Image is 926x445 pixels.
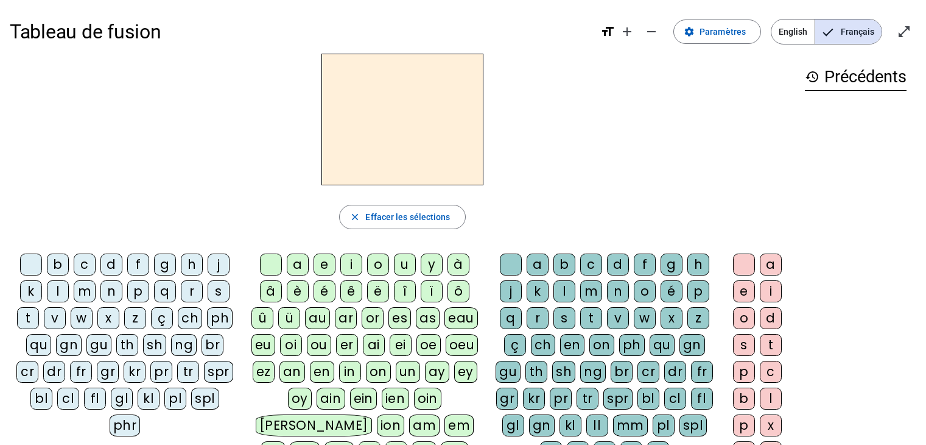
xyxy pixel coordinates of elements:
div: g [661,254,682,276]
div: i [340,254,362,276]
div: f [634,254,656,276]
div: w [71,307,93,329]
div: c [580,254,602,276]
div: p [733,361,755,383]
div: û [251,307,273,329]
div: n [607,280,629,302]
div: on [589,334,614,356]
div: an [279,361,305,383]
div: a [287,254,309,276]
div: p [687,280,709,302]
div: er [336,334,358,356]
div: t [580,307,602,329]
div: oi [280,334,302,356]
div: gn [679,334,705,356]
div: oeu [446,334,479,356]
div: pl [164,388,186,410]
div: h [181,254,203,276]
div: l [47,280,69,302]
div: b [733,388,755,410]
div: fl [691,388,713,410]
div: ai [363,334,385,356]
div: l [760,388,782,410]
div: s [553,307,575,329]
div: cl [57,388,79,410]
span: Français [815,20,882,44]
div: x [661,307,682,329]
div: à [447,254,469,276]
div: cr [637,361,659,383]
div: pr [550,388,572,410]
div: ê [340,280,362,302]
button: Diminuer la taille de la police [639,20,664,44]
span: Effacer les sélections [365,210,450,224]
mat-icon: settings [684,26,695,37]
div: spr [603,388,633,410]
div: u [394,254,416,276]
div: s [733,334,755,356]
button: Entrer en plein écran [892,20,916,44]
div: o [733,307,755,329]
div: gr [496,388,518,410]
div: n [100,280,122,302]
div: r [181,280,203,302]
div: ei [390,334,412,356]
mat-icon: add [620,24,634,39]
div: gu [86,334,111,356]
div: cr [16,361,38,383]
div: kr [124,361,146,383]
div: m [580,280,602,302]
div: ll [586,415,608,436]
div: k [527,280,549,302]
div: t [760,334,782,356]
div: d [607,254,629,276]
div: oy [288,388,312,410]
div: q [500,307,522,329]
div: am [409,415,440,436]
div: l [553,280,575,302]
div: ng [580,361,606,383]
div: j [208,254,230,276]
div: qu [650,334,675,356]
div: ô [447,280,469,302]
div: b [553,254,575,276]
div: ey [454,361,477,383]
span: English [771,20,815,44]
div: ch [178,307,202,329]
div: k [20,280,42,302]
div: oin [414,388,442,410]
div: d [100,254,122,276]
div: spl [191,388,219,410]
div: s [208,280,230,302]
div: ay [425,361,449,383]
div: é [661,280,682,302]
div: gl [111,388,133,410]
div: t [17,307,39,329]
div: ph [207,307,233,329]
div: sh [552,361,575,383]
div: a [760,254,782,276]
div: au [305,307,330,329]
div: gu [496,361,521,383]
div: ë [367,280,389,302]
div: g [154,254,176,276]
div: w [634,307,656,329]
div: br [202,334,223,356]
div: gn [529,415,555,436]
div: ph [619,334,645,356]
div: ion [377,415,405,436]
div: ï [421,280,443,302]
div: x [97,307,119,329]
div: i [760,280,782,302]
div: br [611,361,633,383]
div: c [74,254,96,276]
mat-button-toggle-group: Language selection [771,19,882,44]
div: eau [444,307,478,329]
div: ien [382,388,409,410]
div: phr [110,415,141,436]
button: Effacer les sélections [339,205,465,229]
div: oe [416,334,441,356]
div: fr [691,361,713,383]
mat-icon: format_size [600,24,615,39]
div: kl [138,388,160,410]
